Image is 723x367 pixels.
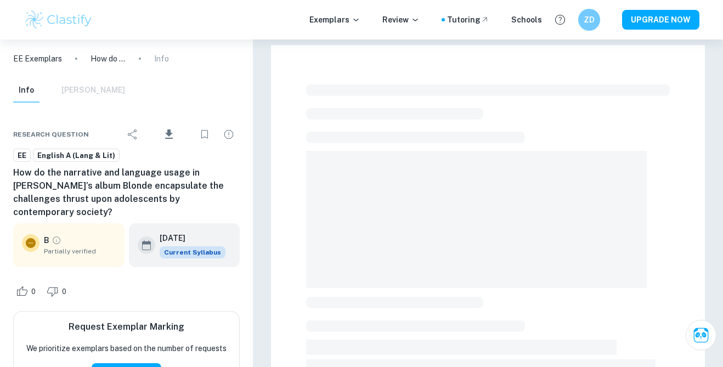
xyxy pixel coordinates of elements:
a: English A (Lang & Lit) [33,149,120,162]
button: Help and Feedback [551,10,569,29]
h6: [DATE] [160,232,217,244]
h6: Request Exemplar Marking [69,320,184,334]
span: EE [14,150,30,161]
span: Research question [13,129,89,139]
a: EE [13,149,31,162]
p: Info [154,53,169,65]
div: Dislike [44,283,72,300]
div: This exemplar is based on the current syllabus. Feel free to refer to it for inspiration/ideas wh... [160,246,225,258]
span: Current Syllabus [160,246,225,258]
button: Ask Clai [686,320,716,351]
div: Like [13,283,42,300]
div: Report issue [218,123,240,145]
span: Partially verified [44,246,116,256]
img: Clastify logo [24,9,93,31]
a: Tutoring [447,14,489,26]
div: Download [146,120,191,149]
h6: How do the narrative and language usage in [PERSON_NAME]’s album Blonde encapsulate the challenge... [13,166,240,219]
div: Bookmark [194,123,216,145]
button: UPGRADE NOW [622,10,699,30]
a: Schools [511,14,542,26]
span: English A (Lang & Lit) [33,150,119,161]
p: We prioritize exemplars based on the number of requests [26,342,227,354]
a: Grade partially verified [52,235,61,245]
button: ZD [578,9,600,31]
p: Exemplars [309,14,360,26]
p: Review [382,14,420,26]
p: B [44,234,49,246]
p: How do the narrative and language usage in [PERSON_NAME]’s album Blonde encapsulate the challenge... [91,53,126,65]
a: EE Exemplars [13,53,62,65]
div: Share [122,123,144,145]
span: 0 [56,286,72,297]
span: 0 [25,286,42,297]
button: Info [13,78,39,103]
h6: ZD [583,14,596,26]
